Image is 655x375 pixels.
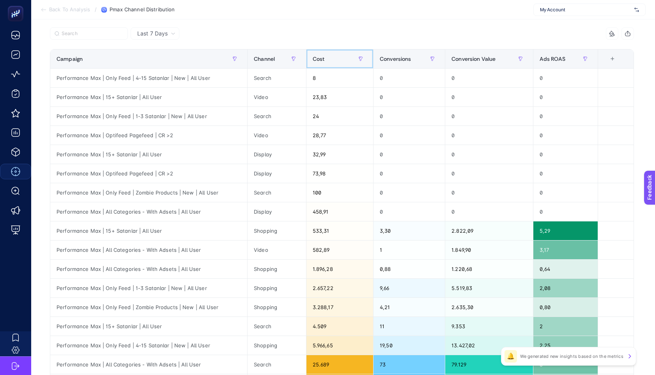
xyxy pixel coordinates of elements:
div: 0 [374,126,445,145]
div: 2.822,09 [445,221,533,240]
div: 0 [533,88,598,106]
div: 0 [374,107,445,126]
div: 32,99 [306,145,373,164]
div: Performance Max | Optifeed Pagefeed | CR >2 [50,164,247,183]
div: Performance Max | 15+ Satanlar | All User [50,88,247,106]
div: Performance Max | Only Feed | 4-15 Satanlar | New | All User [50,336,247,355]
div: 0 [445,88,533,106]
div: 3,30 [374,221,445,240]
div: 8 [306,69,373,87]
div: 0 [374,183,445,202]
div: 0 [533,183,598,202]
div: Performance Max | Only Feed | 1-3 Satanlar | New | All User [50,107,247,126]
div: 9,66 [374,279,445,297]
div: 0 [533,126,598,145]
span: Channel [254,56,275,62]
div: Performance Max | Only Feed | Zombie Products | New | All User [50,298,247,317]
div: 1.849,90 [445,241,533,259]
span: Ads ROAS [540,56,565,62]
div: 0 [533,202,598,221]
div: 5.519,83 [445,279,533,297]
div: 0 [374,164,445,183]
div: Search [248,183,306,202]
div: 0 [533,107,598,126]
div: Shopping [248,298,306,317]
div: 0 [445,69,533,87]
div: 3,17 [533,241,598,259]
span: Pmax Channel Distribution [110,7,175,13]
div: 0 [445,126,533,145]
div: 79.129 [445,355,533,374]
div: 2,25 [533,336,598,355]
div: 533,31 [306,221,373,240]
div: 25.689 [306,355,373,374]
div: Search [248,107,306,126]
div: 23,83 [306,88,373,106]
div: 1.896,28 [306,260,373,278]
div: Shopping [248,336,306,355]
div: 73 [374,355,445,374]
div: 0 [374,202,445,221]
div: 6 items selected [604,56,611,73]
div: 4.509 [306,317,373,336]
div: 13.427,02 [445,336,533,355]
span: Conversion Value [451,56,496,62]
div: 🔔 [505,350,517,363]
span: Cost [313,56,325,62]
input: Search [62,31,123,37]
div: 0 [374,88,445,106]
div: Performance Max | Optifeed Pagefeed | CR >2 [50,126,247,145]
div: 73,98 [306,164,373,183]
div: 0 [445,202,533,221]
div: Performance Max | All Categories - With Adsets | All User [50,202,247,221]
div: Performance Max | Only Feed | 4-15 Satanlar | New | All User [50,69,247,87]
div: 3.288,17 [306,298,373,317]
div: 19,50 [374,336,445,355]
div: 24 [306,107,373,126]
span: Back To Analysis [49,7,90,13]
div: 11 [374,317,445,336]
div: 0 [445,145,533,164]
div: Video [248,88,306,106]
div: + [605,56,620,62]
div: Search [248,69,306,87]
div: 582,89 [306,241,373,259]
div: Performance Max | 15+ Satanlar | All User [50,317,247,336]
div: 0 [533,164,598,183]
div: Performance Max | 15+ Satanlar | All User [50,145,247,164]
div: 458,91 [306,202,373,221]
div: 2.657,22 [306,279,373,297]
p: We generated new insights based on the metrics [520,353,623,359]
div: 0 [374,145,445,164]
span: / [95,6,97,12]
div: 1 [374,241,445,259]
div: Display [248,164,306,183]
img: svg%3e [634,6,639,14]
div: Performance Max | Only Feed | 1-3 Satanlar | New | All User [50,279,247,297]
div: 0 [445,183,533,202]
div: Performance Max | All Categories - With Adsets | All User [50,241,247,259]
div: 9.353 [445,317,533,336]
div: Shopping [248,221,306,240]
div: 0,64 [533,260,598,278]
div: 4,21 [374,298,445,317]
div: 2.635,30 [445,298,533,317]
div: Performance Max | All Categories - With Adsets | All User [50,355,247,374]
div: Display [248,145,306,164]
div: 0 [533,145,598,164]
div: Search [248,317,306,336]
span: Last 7 Days [137,30,168,37]
div: 28,77 [306,126,373,145]
div: 5.966,65 [306,336,373,355]
div: 0 [533,69,598,87]
span: My Account [540,7,631,13]
span: Feedback [5,2,30,9]
div: Video [248,126,306,145]
div: Performance Max | Only Feed | Zombie Products | New | All User [50,183,247,202]
div: Video [248,241,306,259]
div: 0,80 [533,298,598,317]
div: 1.220,68 [445,260,533,278]
div: Performance Max | 15+ Satanlar | All User [50,221,247,240]
div: 5,29 [533,221,598,240]
div: 0 [445,164,533,183]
